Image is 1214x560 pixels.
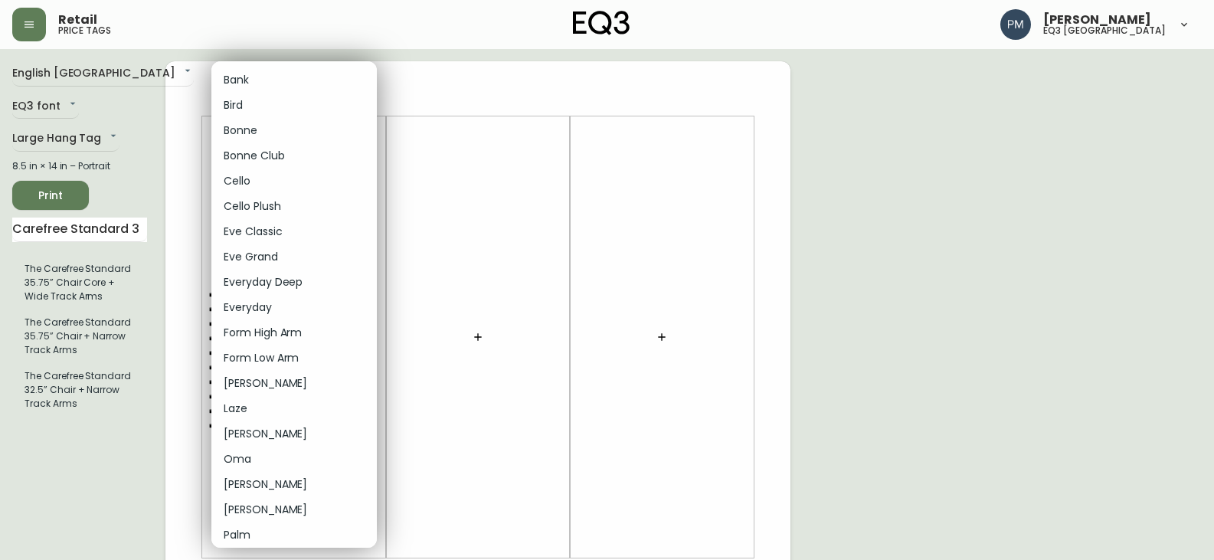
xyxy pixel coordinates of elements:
[211,244,377,270] li: Eve Grand
[211,118,377,143] li: Bonne
[211,143,377,169] li: Bonne Club
[211,447,377,472] li: Oma
[211,93,377,118] li: Bird
[211,421,377,447] li: [PERSON_NAME]
[211,371,377,396] li: [PERSON_NAME]
[211,270,377,295] li: Everyday Deep
[211,472,377,497] li: [PERSON_NAME]
[211,295,377,320] li: Everyday
[211,169,377,194] li: Cello
[211,219,377,244] li: Eve Classic
[211,396,377,421] li: Laze
[211,194,377,219] li: Cello Plush
[211,320,377,345] li: Form High Arm
[211,345,377,371] li: Form Low Arm
[211,522,377,548] li: Palm
[211,67,377,93] li: Bank
[211,497,377,522] li: [PERSON_NAME]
